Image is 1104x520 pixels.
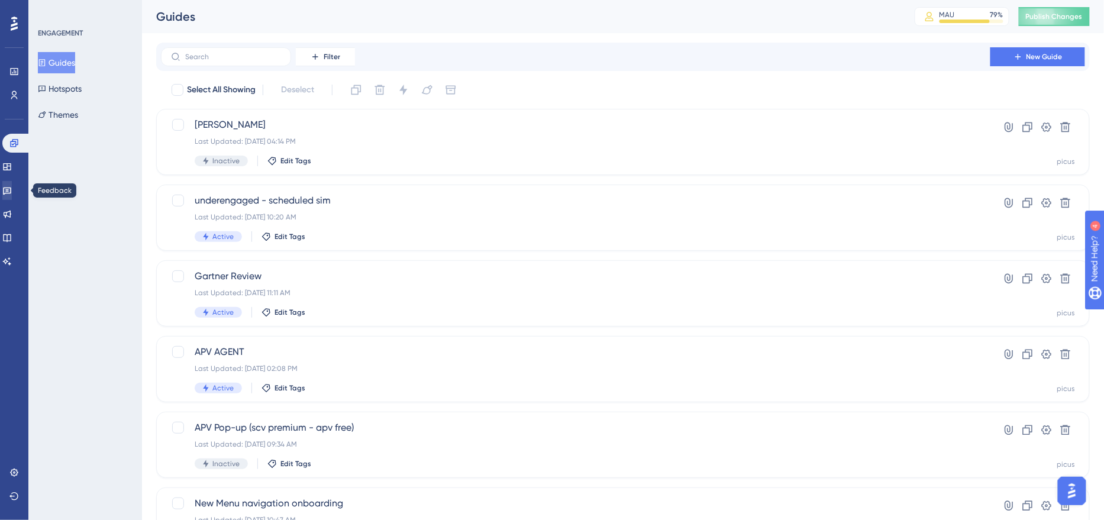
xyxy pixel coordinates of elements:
button: Themes [38,104,78,125]
button: Hotspots [38,78,82,99]
span: [PERSON_NAME] [195,118,957,132]
span: Edit Tags [280,156,311,166]
div: picus [1057,308,1075,318]
span: underengaged - scheduled sim [195,193,957,208]
button: Edit Tags [262,308,305,317]
div: 79 % [990,10,1003,20]
span: New Guide [1026,52,1063,62]
span: APV AGENT [195,345,957,359]
div: Last Updated: [DATE] 10:20 AM [195,212,957,222]
span: Filter [324,52,340,62]
span: Select All Showing [187,83,256,97]
span: Edit Tags [275,232,305,241]
span: Publish Changes [1026,12,1083,21]
span: Edit Tags [275,383,305,393]
span: Active [212,232,234,241]
div: picus [1057,384,1075,393]
div: Last Updated: [DATE] 04:14 PM [195,137,957,146]
button: Filter [296,47,355,66]
button: Edit Tags [262,383,305,393]
button: Edit Tags [262,232,305,241]
span: Active [212,383,234,393]
div: picus [1057,460,1075,469]
div: ENGAGEMENT [38,28,83,38]
div: Guides [156,8,885,25]
div: Last Updated: [DATE] 02:08 PM [195,364,957,373]
input: Search [185,53,281,61]
span: Deselect [281,83,314,97]
button: Deselect [270,79,325,101]
span: Active [212,308,234,317]
span: Inactive [212,459,240,469]
button: Guides [38,52,75,73]
button: Publish Changes [1019,7,1090,26]
button: Edit Tags [267,459,311,469]
span: New Menu navigation onboarding [195,496,957,511]
span: Edit Tags [275,308,305,317]
div: Last Updated: [DATE] 09:34 AM [195,440,957,449]
iframe: UserGuiding AI Assistant Launcher [1054,473,1090,509]
div: MAU [940,10,955,20]
div: picus [1057,157,1075,166]
span: Need Help? [28,3,74,17]
button: New Guide [990,47,1085,66]
span: Edit Tags [280,459,311,469]
div: picus [1057,232,1075,242]
div: Last Updated: [DATE] 11:11 AM [195,288,957,298]
span: Gartner Review [195,269,957,283]
span: APV Pop-up (scv premium - apv free) [195,421,957,435]
span: Inactive [212,156,240,166]
button: Edit Tags [267,156,311,166]
div: 4 [82,6,86,15]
